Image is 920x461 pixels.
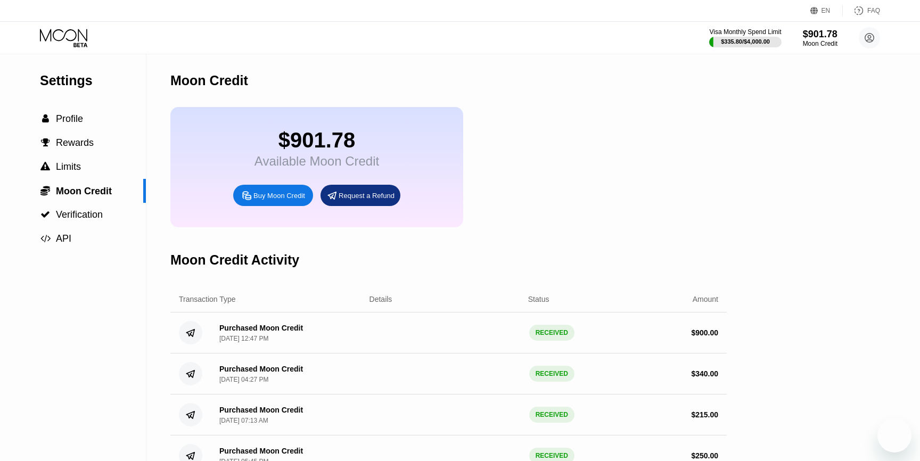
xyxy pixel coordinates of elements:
span:  [40,210,50,219]
div: Purchased Moon Credit [219,447,303,455]
div: FAQ [843,5,880,16]
span: Limits [56,161,81,172]
span: Profile [56,113,83,124]
div: Status [528,295,549,303]
span:  [42,114,49,124]
div: RECEIVED [529,407,574,423]
div: Purchased Moon Credit [219,406,303,414]
span: API [56,233,71,244]
div: Details [369,295,392,303]
div: Moon Credit [803,40,837,47]
span:  [41,138,50,147]
span: Rewards [56,137,94,148]
div: $901.78 [254,128,379,152]
div: FAQ [867,7,880,14]
div: $901.78Moon Credit [803,29,837,47]
span: Verification [56,209,103,220]
div: $ 340.00 [691,369,718,378]
span: Moon Credit [56,186,112,196]
div: $ 215.00 [691,410,718,419]
div: $335.80 / $4,000.00 [721,38,770,45]
div: RECEIVED [529,366,574,382]
span:  [40,234,51,243]
div: [DATE] 04:27 PM [219,376,268,383]
div:  [40,162,51,171]
div:  [40,114,51,124]
div: Amount [693,295,718,303]
div: Purchased Moon Credit [219,324,303,332]
div: Settings [40,73,146,88]
div: EN [810,5,843,16]
div: Visa Monthly Spend Limit [709,28,781,36]
span:  [40,185,50,196]
div: RECEIVED [529,325,574,341]
div: Available Moon Credit [254,154,379,169]
div: Buy Moon Credit [233,185,313,206]
div: Transaction Type [179,295,236,303]
div: $901.78 [803,29,837,40]
div:  [40,185,51,196]
span:  [40,162,50,171]
div: [DATE] 07:13 AM [219,417,268,424]
iframe: Button to launch messaging window [877,418,911,452]
div: Buy Moon Credit [253,191,305,200]
div: [DATE] 12:47 PM [219,335,268,342]
div: Visa Monthly Spend Limit$335.80/$4,000.00 [709,28,781,47]
div: Request a Refund [339,191,395,200]
div: Moon Credit [170,73,248,88]
div: Request a Refund [321,185,400,206]
div: Purchased Moon Credit [219,365,303,373]
div:  [40,210,51,219]
div: EN [822,7,831,14]
div: $ 900.00 [691,328,718,337]
div:  [40,138,51,147]
div: Moon Credit Activity [170,252,299,268]
div: $ 250.00 [691,451,718,460]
